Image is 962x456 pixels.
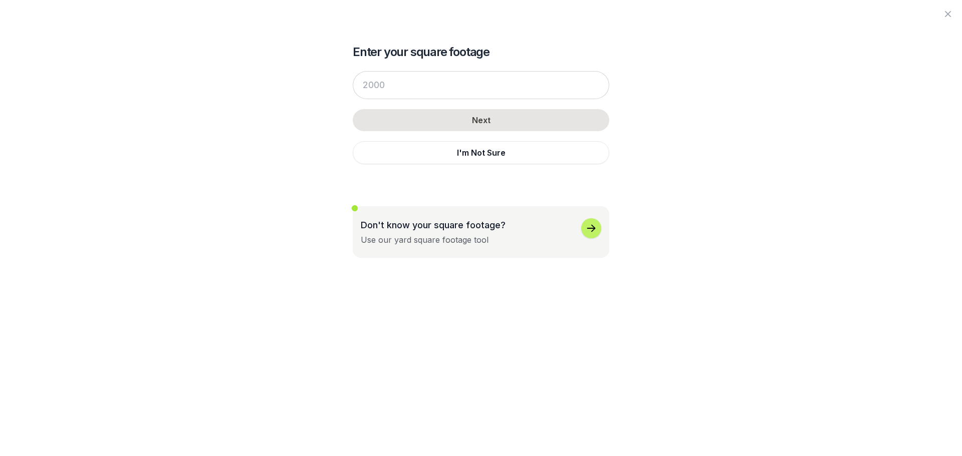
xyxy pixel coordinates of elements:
[361,234,489,246] div: Use our yard square footage tool
[353,109,609,131] button: Next
[353,44,609,60] h2: Enter your square footage
[353,206,609,258] button: Don't know your square footage?Use our yard square footage tool
[361,218,506,232] p: Don't know your square footage?
[353,141,609,164] button: I'm Not Sure
[353,71,609,99] input: 2000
